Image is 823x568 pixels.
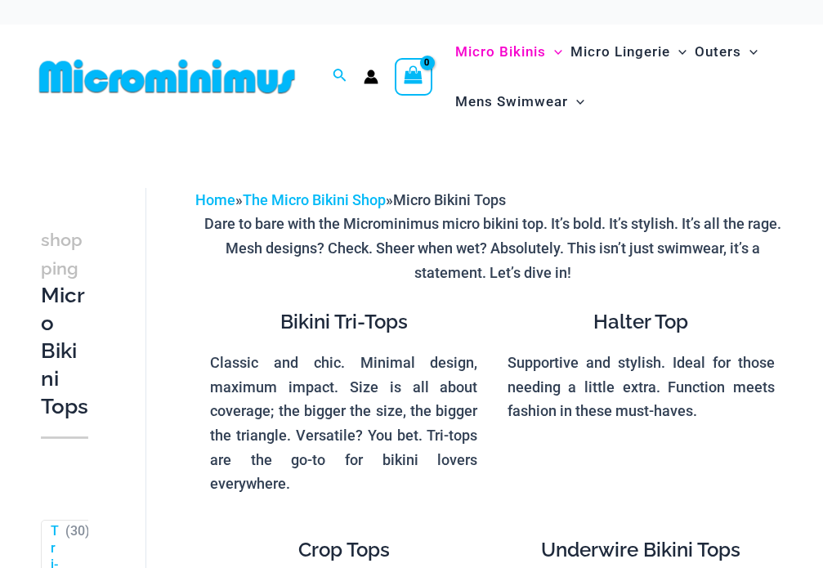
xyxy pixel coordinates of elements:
span: Menu Toggle [568,81,584,123]
h4: Underwire Bikini Tops [508,539,775,562]
h4: Crop Tops [210,539,477,562]
h4: Bikini Tri-Tops [210,311,477,334]
span: Menu Toggle [670,31,687,73]
a: Account icon link [364,69,378,84]
a: View Shopping Cart, empty [395,58,432,96]
img: MM SHOP LOGO FLAT [33,58,302,95]
span: Menu Toggle [546,31,562,73]
span: Micro Bikinis [455,31,546,73]
span: Menu Toggle [741,31,758,73]
a: OutersMenu ToggleMenu Toggle [691,27,762,77]
a: Home [195,191,235,208]
span: Mens Swimwear [455,81,568,123]
span: Micro Lingerie [570,31,670,73]
h3: Micro Bikini Tops [41,226,88,421]
a: Micro LingerieMenu ToggleMenu Toggle [566,27,691,77]
h4: Halter Top [508,311,775,334]
span: 30 [70,523,85,539]
a: Micro BikinisMenu ToggleMenu Toggle [451,27,566,77]
span: » » [195,191,506,208]
span: shopping [41,230,83,279]
nav: Site Navigation [449,25,790,129]
p: Supportive and stylish. Ideal for those needing a little extra. Function meets fashion in these m... [508,351,775,423]
p: Dare to bare with the Microminimus micro bikini top. It’s bold. It’s stylish. It’s all the rage. ... [195,212,789,284]
p: Classic and chic. Minimal design, maximum impact. Size is all about coverage; the bigger the size... [210,351,477,496]
a: Search icon link [333,66,347,87]
a: Mens SwimwearMenu ToggleMenu Toggle [451,77,588,127]
a: The Micro Bikini Shop [243,191,386,208]
span: Micro Bikini Tops [393,191,506,208]
span: Outers [695,31,741,73]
